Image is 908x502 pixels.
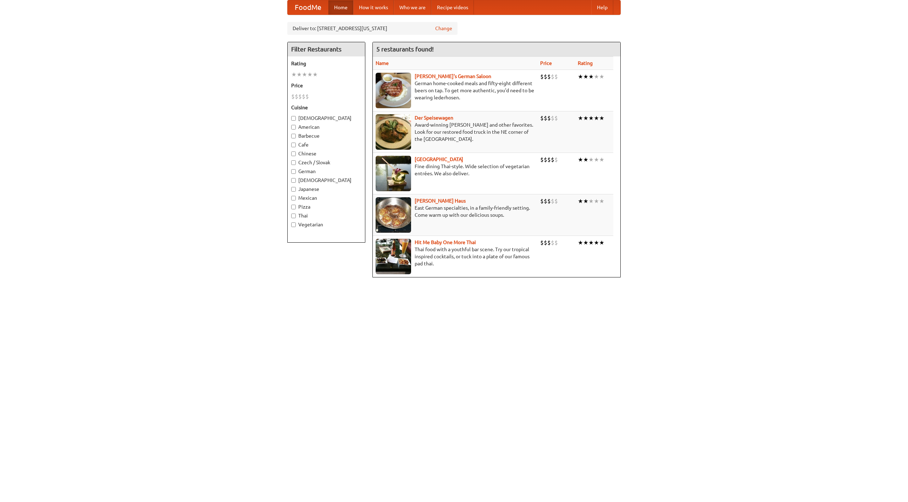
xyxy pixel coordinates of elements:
p: East German specialties, in a family-friendly setting. Come warm up with our delicious soups. [376,204,535,219]
a: Price [540,60,552,66]
li: $ [551,239,554,247]
p: Fine dining Thai-style. Wide selection of vegetarian entrées. We also deliver. [376,163,535,177]
label: Thai [291,212,361,219]
input: [DEMOGRAPHIC_DATA] [291,116,296,121]
a: Who we are [394,0,431,15]
li: ★ [599,197,604,205]
li: $ [554,156,558,164]
li: ★ [578,239,583,247]
li: ★ [291,71,297,78]
label: Pizza [291,203,361,210]
li: $ [540,114,544,122]
li: $ [547,156,551,164]
li: ★ [588,73,594,81]
input: German [291,169,296,174]
li: ★ [583,114,588,122]
label: Barbecue [291,132,361,139]
li: ★ [297,71,302,78]
li: ★ [588,239,594,247]
li: ★ [578,156,583,164]
li: $ [540,73,544,81]
label: Japanese [291,186,361,193]
li: ★ [594,114,599,122]
input: Czech / Slovak [291,160,296,165]
input: [DEMOGRAPHIC_DATA] [291,178,296,183]
a: [PERSON_NAME]'s German Saloon [415,73,491,79]
li: ★ [312,71,318,78]
a: Name [376,60,389,66]
li: $ [551,197,554,205]
li: $ [551,156,554,164]
label: Vegetarian [291,221,361,228]
label: German [291,168,361,175]
li: ★ [583,73,588,81]
li: $ [540,156,544,164]
a: FoodMe [288,0,328,15]
input: Mexican [291,196,296,200]
li: $ [544,239,547,247]
a: [GEOGRAPHIC_DATA] [415,156,463,162]
li: ★ [599,73,604,81]
li: $ [551,73,554,81]
label: [DEMOGRAPHIC_DATA] [291,177,361,184]
li: $ [547,114,551,122]
h5: Price [291,82,361,89]
a: How it works [353,0,394,15]
a: Help [591,0,613,15]
li: ★ [599,239,604,247]
h5: Rating [291,60,361,67]
li: $ [547,197,551,205]
input: American [291,125,296,129]
p: German home-cooked meals and fifty-eight different beers on tap. To get more authentic, you'd nee... [376,80,535,101]
a: Rating [578,60,593,66]
div: Deliver to: [STREET_ADDRESS][US_STATE] [287,22,458,35]
input: Barbecue [291,134,296,138]
li: $ [295,93,298,100]
b: [PERSON_NAME] Haus [415,198,466,204]
li: ★ [578,114,583,122]
li: $ [540,197,544,205]
img: babythai.jpg [376,239,411,274]
li: ★ [588,197,594,205]
li: $ [544,73,547,81]
input: Vegetarian [291,222,296,227]
input: Chinese [291,151,296,156]
li: ★ [588,114,594,122]
li: $ [540,239,544,247]
li: $ [547,239,551,247]
li: $ [544,114,547,122]
li: $ [547,73,551,81]
li: ★ [594,73,599,81]
li: $ [544,156,547,164]
li: $ [544,197,547,205]
li: $ [302,93,305,100]
input: Pizza [291,205,296,209]
a: Recipe videos [431,0,474,15]
li: $ [554,114,558,122]
label: American [291,123,361,131]
li: $ [551,114,554,122]
input: Thai [291,214,296,218]
label: Czech / Slovak [291,159,361,166]
a: Change [435,25,452,32]
p: Award-winning [PERSON_NAME] and other favorites. Look for our restored food truck in the NE corne... [376,121,535,143]
p: Thai food with a youthful bar scene. Try our tropical inspired cocktails, or tuck into a plate of... [376,246,535,267]
li: ★ [588,156,594,164]
a: Home [328,0,353,15]
li: ★ [599,114,604,122]
label: Cafe [291,141,361,148]
li: ★ [302,71,307,78]
ng-pluralize: 5 restaurants found! [376,46,434,53]
h4: Filter Restaurants [288,42,365,56]
a: Hit Me Baby One More Thai [415,239,476,245]
a: Der Speisewagen [415,115,453,121]
li: $ [305,93,309,100]
label: Mexican [291,194,361,202]
li: ★ [307,71,312,78]
li: ★ [583,239,588,247]
li: ★ [583,197,588,205]
li: $ [554,197,558,205]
